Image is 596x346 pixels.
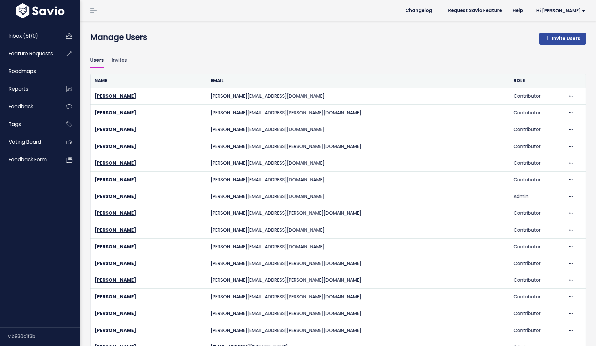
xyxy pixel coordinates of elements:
[90,74,207,88] th: Name
[9,121,21,128] span: Tags
[207,205,509,222] td: [PERSON_NAME][EMAIL_ADDRESS][PERSON_NAME][DOMAIN_NAME]
[510,272,564,289] td: Contributor
[443,6,507,16] a: Request Savio Feature
[207,121,509,138] td: [PERSON_NAME][EMAIL_ADDRESS][DOMAIN_NAME]
[90,31,147,43] h4: Manage Users
[207,138,509,155] td: [PERSON_NAME][EMAIL_ADDRESS][PERSON_NAME][DOMAIN_NAME]
[9,156,47,163] span: Feedback form
[2,81,55,97] a: Reports
[510,138,564,155] td: Contributor
[94,143,136,150] a: [PERSON_NAME]
[510,255,564,272] td: Contributor
[207,88,509,105] td: [PERSON_NAME][EMAIL_ADDRESS][DOMAIN_NAME]
[510,171,564,188] td: Contributor
[2,117,55,132] a: Tags
[510,289,564,305] td: Contributor
[94,109,136,116] a: [PERSON_NAME]
[510,121,564,138] td: Contributor
[14,3,66,18] img: logo-white.9d6f32f41409.svg
[510,105,564,121] td: Contributor
[112,53,127,68] a: Invites
[94,126,136,133] a: [PERSON_NAME]
[510,188,564,205] td: Admin
[94,277,136,283] a: [PERSON_NAME]
[207,74,509,88] th: Email
[9,32,38,39] span: Inbox (51/0)
[507,6,528,16] a: Help
[94,160,136,166] a: [PERSON_NAME]
[510,305,564,322] td: Contributor
[510,322,564,339] td: Contributor
[539,33,586,45] a: Invite Users
[94,93,136,99] a: [PERSON_NAME]
[207,188,509,205] td: [PERSON_NAME][EMAIL_ADDRESS][DOMAIN_NAME]
[510,222,564,238] td: Contributor
[2,28,55,44] a: Inbox (51/0)
[94,176,136,183] a: [PERSON_NAME]
[207,289,509,305] td: [PERSON_NAME][EMAIL_ADDRESS][PERSON_NAME][DOMAIN_NAME]
[8,328,80,345] div: v.b930c1f3b
[9,68,36,75] span: Roadmaps
[9,85,28,92] span: Reports
[510,88,564,105] td: Contributor
[2,64,55,79] a: Roadmaps
[94,227,136,233] a: [PERSON_NAME]
[94,243,136,250] a: [PERSON_NAME]
[207,222,509,238] td: [PERSON_NAME][EMAIL_ADDRESS][DOMAIN_NAME]
[9,50,53,57] span: Feature Requests
[207,322,509,339] td: [PERSON_NAME][EMAIL_ADDRESS][PERSON_NAME][DOMAIN_NAME]
[2,99,55,114] a: Feedback
[9,103,33,110] span: Feedback
[207,238,509,255] td: [PERSON_NAME][EMAIL_ADDRESS][DOMAIN_NAME]
[405,8,432,13] span: Changelog
[528,6,591,16] a: Hi [PERSON_NAME]
[207,272,509,289] td: [PERSON_NAME][EMAIL_ADDRESS][PERSON_NAME][DOMAIN_NAME]
[510,205,564,222] td: Contributor
[94,310,136,317] a: [PERSON_NAME]
[2,152,55,167] a: Feedback form
[207,105,509,121] td: [PERSON_NAME][EMAIL_ADDRESS][PERSON_NAME][DOMAIN_NAME]
[2,46,55,61] a: Feature Requests
[207,255,509,272] td: [PERSON_NAME][EMAIL_ADDRESS][PERSON_NAME][DOMAIN_NAME]
[94,210,136,216] a: [PERSON_NAME]
[536,8,585,13] span: Hi [PERSON_NAME]
[9,138,41,145] span: Voting Board
[207,171,509,188] td: [PERSON_NAME][EMAIL_ADDRESS][DOMAIN_NAME]
[90,53,104,68] a: Users
[94,193,136,200] a: [PERSON_NAME]
[510,74,564,88] th: Role
[94,260,136,267] a: [PERSON_NAME]
[94,327,136,334] a: [PERSON_NAME]
[510,238,564,255] td: Contributor
[94,293,136,300] a: [PERSON_NAME]
[207,305,509,322] td: [PERSON_NAME][EMAIL_ADDRESS][PERSON_NAME][DOMAIN_NAME]
[510,155,564,171] td: Contributor
[207,155,509,171] td: [PERSON_NAME][EMAIL_ADDRESS][DOMAIN_NAME]
[2,134,55,150] a: Voting Board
